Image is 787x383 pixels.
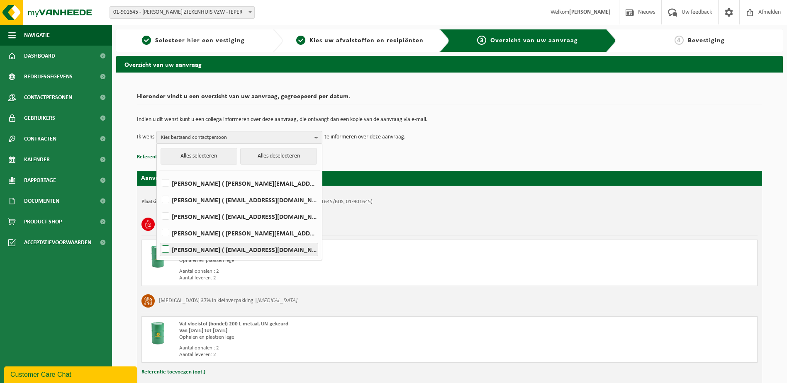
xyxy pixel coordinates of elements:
iframe: chat widget [4,365,139,383]
strong: Plaatsingsadres: [141,199,178,204]
div: Ophalen en plaatsen lege [179,334,483,341]
span: 4 [675,36,684,45]
span: Contracten [24,128,56,149]
strong: Van [DATE] tot [DATE] [179,328,227,333]
a: 1Selecteer hier een vestiging [120,36,266,46]
h3: [MEDICAL_DATA] 37% in kleinverpakking | [159,294,297,308]
span: Vat vloeistof (bondel) 200 L metaal, UN-gekeurd [179,321,288,327]
span: 01-901645 - JAN YPERMAN ZIEKENHUIS VZW - IEPER [110,6,255,19]
label: [PERSON_NAME] ( [PERSON_NAME][EMAIL_ADDRESS][DOMAIN_NAME] ) [160,227,318,239]
label: [PERSON_NAME] ( [EMAIL_ADDRESS][DOMAIN_NAME] ) [160,243,318,256]
div: Aantal leveren: 2 [179,275,483,281]
label: [PERSON_NAME] ( [EMAIL_ADDRESS][DOMAIN_NAME] ) [160,210,318,223]
span: Bedrijfsgegevens [24,66,73,87]
img: LP-LD-00200-MET-21.png [146,244,171,269]
label: [PERSON_NAME] ( [EMAIL_ADDRESS][DOMAIN_NAME] ) [160,194,318,206]
div: Ophalen en plaatsen lege [179,257,483,264]
div: Aantal ophalen : 2 [179,345,483,351]
span: Kalender [24,149,50,170]
span: Product Shop [24,211,62,232]
h2: Hieronder vindt u een overzicht van uw aanvraag, gegroepeerd per datum. [137,93,762,104]
p: Ik wens [137,131,154,143]
span: Kies bestaand contactpersoon [161,131,311,144]
span: Navigatie [24,25,50,46]
div: Aantal ophalen : 2 [179,268,483,275]
span: Overzicht van uw aanvraag [490,37,578,44]
span: Dashboard [24,46,55,66]
h2: Overzicht van uw aanvraag [116,56,783,72]
span: Selecteer hier een vestiging [155,37,245,44]
span: 01-901645 - JAN YPERMAN ZIEKENHUIS VZW - IEPER [110,7,254,18]
strong: [PERSON_NAME] [569,9,611,15]
p: te informeren over deze aanvraag. [324,131,406,143]
span: 2 [296,36,305,45]
i: [MEDICAL_DATA] [257,298,297,304]
span: Contactpersonen [24,87,72,108]
span: 3 [477,36,486,45]
strong: Aanvraag voor [DATE] [141,175,203,182]
button: Alles selecteren [161,148,237,165]
span: Documenten [24,191,59,211]
button: Referentie toevoegen (opt.) [141,367,205,378]
div: Aantal leveren: 2 [179,351,483,358]
span: Bevestiging [688,37,725,44]
span: Gebruikers [24,108,55,128]
a: 2Kies uw afvalstoffen en recipiënten [287,36,433,46]
p: Indien u dit wenst kunt u een collega informeren over deze aanvraag, die ontvangt dan een kopie v... [137,117,762,123]
span: Rapportage [24,170,56,191]
button: Alles deselecteren [240,148,317,165]
span: Acceptatievoorwaarden [24,232,91,253]
label: [PERSON_NAME] ( [PERSON_NAME][EMAIL_ADDRESS][DOMAIN_NAME] ) [160,177,318,189]
button: Kies bestaand contactpersoon [156,131,322,143]
button: Referentie toevoegen (opt.) [137,152,201,162]
img: LP-LD-00200-MET-21.png [146,321,171,346]
span: Kies uw afvalstoffen en recipiënten [309,37,424,44]
span: 1 [142,36,151,45]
